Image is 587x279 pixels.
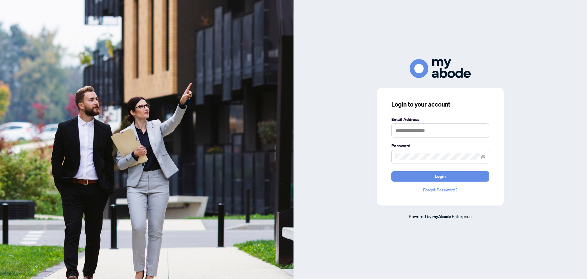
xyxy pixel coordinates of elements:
[391,142,489,149] label: Password
[391,171,489,182] button: Login
[391,187,489,193] a: Forgot Password?
[391,116,489,123] label: Email Address
[432,213,451,220] a: myAbode
[435,172,446,181] span: Login
[452,213,472,219] span: Enterprise
[410,59,471,78] img: ma-logo
[391,100,489,109] h3: Login to your account
[409,213,431,219] span: Powered by
[481,155,485,159] span: eye-invisible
